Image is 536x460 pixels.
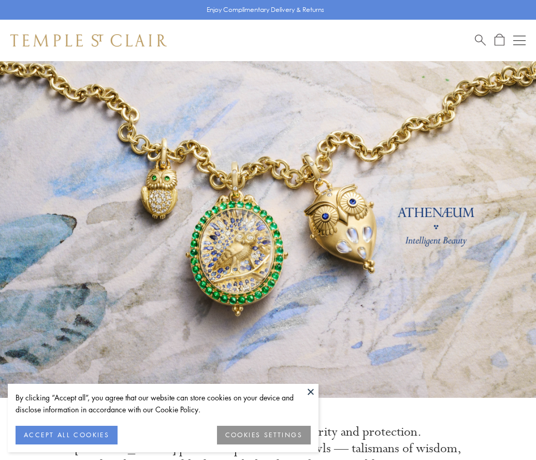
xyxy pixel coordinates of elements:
[217,426,311,444] button: COOKIES SETTINGS
[513,34,526,47] button: Open navigation
[16,392,311,415] div: By clicking “Accept all”, you agree that our website can store cookies on your device and disclos...
[10,34,167,47] img: Temple St. Clair
[207,5,324,15] p: Enjoy Complimentary Delivery & Returns
[475,34,486,47] a: Search
[16,426,118,444] button: ACCEPT ALL COOKIES
[495,34,504,47] a: Open Shopping Bag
